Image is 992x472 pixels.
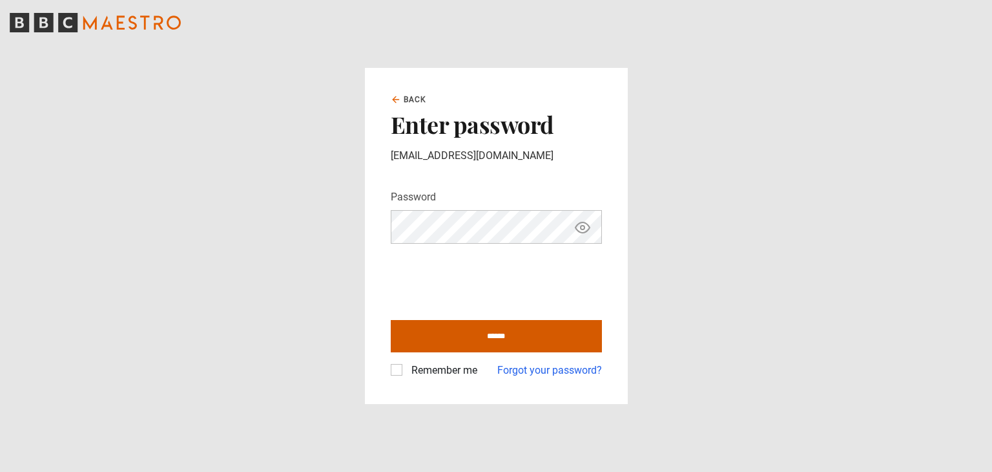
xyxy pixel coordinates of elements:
a: Back [391,94,427,105]
h2: Enter password [391,111,602,138]
button: Show password [572,216,594,239]
a: Forgot your password? [497,363,602,378]
svg: BBC Maestro [10,13,181,32]
p: [EMAIL_ADDRESS][DOMAIN_NAME] [391,148,602,164]
label: Password [391,189,436,205]
label: Remember me [406,363,477,378]
span: Back [404,94,427,105]
iframe: reCAPTCHA [391,254,587,305]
